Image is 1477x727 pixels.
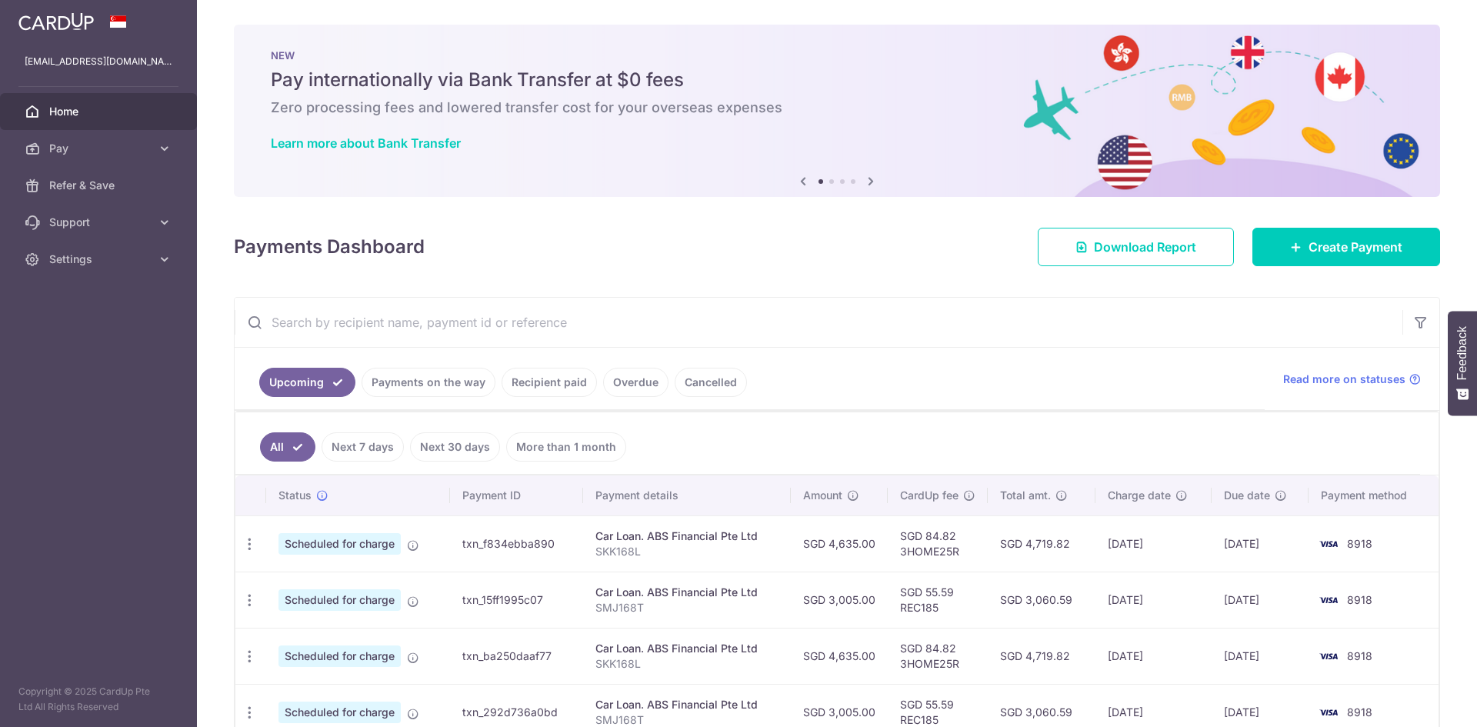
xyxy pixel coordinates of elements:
[1108,488,1171,503] span: Charge date
[49,252,151,267] span: Settings
[595,585,779,600] div: Car Loan. ABS Financial Pte Ltd
[278,488,312,503] span: Status
[260,432,315,462] a: All
[1313,647,1344,665] img: Bank Card
[595,697,779,712] div: Car Loan. ABS Financial Pte Ltd
[1095,515,1212,572] td: [DATE]
[1212,515,1309,572] td: [DATE]
[1283,372,1421,387] a: Read more on statuses
[278,645,401,667] span: Scheduled for charge
[278,589,401,611] span: Scheduled for charge
[603,368,668,397] a: Overdue
[595,600,779,615] p: SMJ168T
[595,544,779,559] p: SKK168L
[1455,326,1469,380] span: Feedback
[271,49,1403,62] p: NEW
[235,298,1402,347] input: Search by recipient name, payment id or reference
[1448,311,1477,415] button: Feedback - Show survey
[675,368,747,397] a: Cancelled
[595,656,779,672] p: SKK168L
[888,515,988,572] td: SGD 84.82 3HOME25R
[49,215,151,230] span: Support
[988,572,1095,628] td: SGD 3,060.59
[1379,681,1462,719] iframe: Opens a widget where you can find more information
[49,141,151,156] span: Pay
[1212,572,1309,628] td: [DATE]
[1095,628,1212,684] td: [DATE]
[410,432,500,462] a: Next 30 days
[1347,649,1372,662] span: 8918
[49,104,151,119] span: Home
[988,515,1095,572] td: SGD 4,719.82
[1000,488,1051,503] span: Total amt.
[271,68,1403,92] h5: Pay internationally via Bank Transfer at $0 fees
[322,432,404,462] a: Next 7 days
[1309,475,1439,515] th: Payment method
[506,432,626,462] a: More than 1 month
[1283,372,1405,387] span: Read more on statuses
[1309,238,1402,256] span: Create Payment
[1252,228,1440,266] a: Create Payment
[450,628,583,684] td: txn_ba250daaf77
[803,488,842,503] span: Amount
[1038,228,1234,266] a: Download Report
[1094,238,1196,256] span: Download Report
[1224,488,1270,503] span: Due date
[25,54,172,69] p: [EMAIL_ADDRESS][DOMAIN_NAME]
[234,25,1440,197] img: Bank transfer banner
[791,515,888,572] td: SGD 4,635.00
[271,135,461,151] a: Learn more about Bank Transfer
[791,572,888,628] td: SGD 3,005.00
[1313,535,1344,553] img: Bank Card
[278,702,401,723] span: Scheduled for charge
[1347,705,1372,719] span: 8918
[1313,591,1344,609] img: Bank Card
[450,572,583,628] td: txn_15ff1995c07
[450,475,583,515] th: Payment ID
[259,368,355,397] a: Upcoming
[234,233,425,261] h4: Payments Dashboard
[278,533,401,555] span: Scheduled for charge
[271,98,1403,117] h6: Zero processing fees and lowered transfer cost for your overseas expenses
[583,475,791,515] th: Payment details
[988,628,1095,684] td: SGD 4,719.82
[1212,628,1309,684] td: [DATE]
[49,178,151,193] span: Refer & Save
[888,628,988,684] td: SGD 84.82 3HOME25R
[1095,572,1212,628] td: [DATE]
[595,529,779,544] div: Car Loan. ABS Financial Pte Ltd
[18,12,94,31] img: CardUp
[1347,593,1372,606] span: 8918
[888,572,988,628] td: SGD 55.59 REC185
[502,368,597,397] a: Recipient paid
[900,488,959,503] span: CardUp fee
[1347,537,1372,550] span: 8918
[450,515,583,572] td: txn_f834ebba890
[362,368,495,397] a: Payments on the way
[791,628,888,684] td: SGD 4,635.00
[1313,703,1344,722] img: Bank Card
[595,641,779,656] div: Car Loan. ABS Financial Pte Ltd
